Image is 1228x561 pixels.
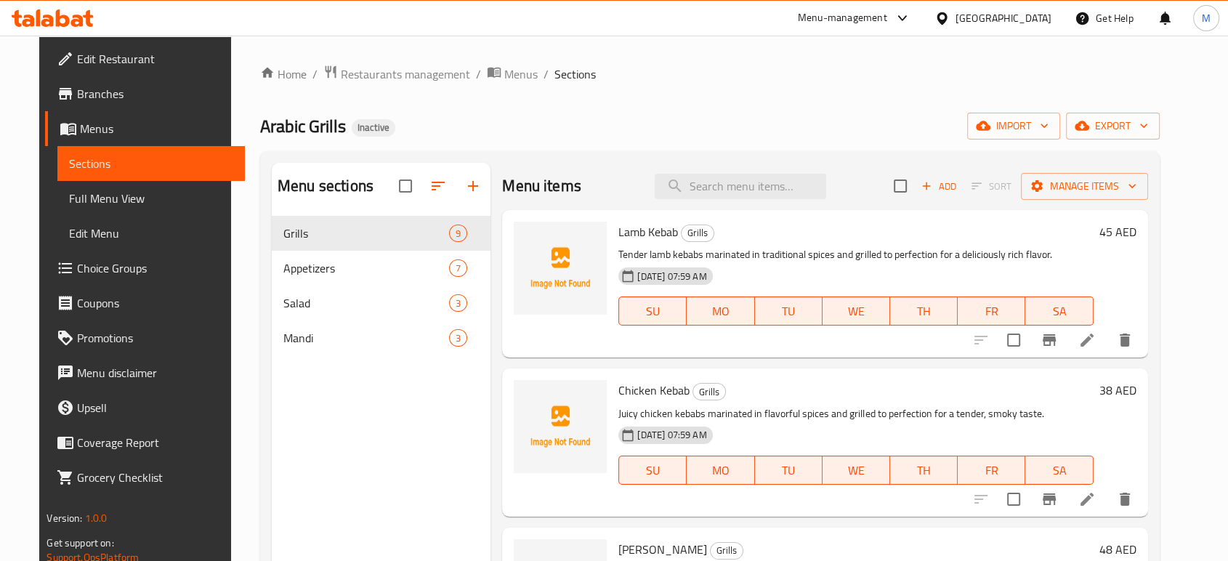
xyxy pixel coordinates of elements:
[45,251,244,286] a: Choice Groups
[979,117,1049,135] span: import
[45,460,244,495] a: Grocery Checklist
[45,425,244,460] a: Coverage Report
[260,65,307,83] a: Home
[449,294,467,312] div: items
[69,225,233,242] span: Edit Menu
[47,509,82,528] span: Version:
[1107,323,1142,358] button: delete
[631,270,712,283] span: [DATE] 07:59 AM
[77,469,233,486] span: Grocery Checklist
[1032,482,1067,517] button: Branch-specific-item
[272,251,490,286] div: Appetizers7
[504,65,538,83] span: Menus
[272,286,490,320] div: Salad3
[1099,539,1136,560] h6: 48 AED
[711,542,743,559] span: Grills
[278,175,373,197] h2: Menu sections
[450,331,466,345] span: 3
[890,296,958,326] button: TH
[625,301,681,322] span: SU
[1021,173,1148,200] button: Manage items
[45,320,244,355] a: Promotions
[1107,482,1142,517] button: delete
[283,225,449,242] span: Grills
[1025,456,1093,485] button: SA
[450,227,466,241] span: 9
[885,171,916,201] span: Select section
[1099,380,1136,400] h6: 38 AED
[1078,117,1148,135] span: export
[761,460,817,481] span: TU
[896,301,952,322] span: TH
[1032,323,1067,358] button: Branch-specific-item
[283,329,449,347] span: Mandi
[964,460,1019,481] span: FR
[896,460,952,481] span: TH
[618,379,690,401] span: Chicken Kebab
[450,262,466,275] span: 7
[272,210,490,361] nav: Menu sections
[631,428,712,442] span: [DATE] 07:59 AM
[958,296,1025,326] button: FR
[554,65,596,83] span: Sections
[449,225,467,242] div: items
[449,259,467,277] div: items
[283,294,449,312] span: Salad
[967,113,1060,140] button: import
[828,460,884,481] span: WE
[77,399,233,416] span: Upsell
[1099,222,1136,242] h6: 45 AED
[710,542,743,560] div: Grills
[77,364,233,382] span: Menu disclaimer
[69,155,233,172] span: Sections
[487,65,538,84] a: Menus
[352,119,395,137] div: Inactive
[692,383,726,400] div: Grills
[502,175,581,197] h2: Menu items
[260,65,1160,84] nav: breadcrumb
[823,296,890,326] button: WE
[655,174,826,199] input: search
[692,460,748,481] span: MO
[890,456,958,485] button: TH
[823,456,890,485] button: WE
[45,390,244,425] a: Upsell
[323,65,470,84] a: Restaurants management
[916,175,962,198] span: Add item
[77,294,233,312] span: Coupons
[761,301,817,322] span: TU
[1066,113,1160,140] button: export
[755,296,823,326] button: TU
[69,190,233,207] span: Full Menu View
[1025,296,1093,326] button: SA
[828,301,884,322] span: WE
[618,221,678,243] span: Lamb Kebab
[421,169,456,203] span: Sort sections
[77,50,233,68] span: Edit Restaurant
[618,456,687,485] button: SU
[45,355,244,390] a: Menu disclaimer
[687,296,754,326] button: MO
[998,325,1029,355] span: Select to update
[1202,10,1211,26] span: M
[272,320,490,355] div: Mandi3
[962,175,1021,198] span: Select section first
[618,296,687,326] button: SU
[312,65,318,83] li: /
[77,85,233,102] span: Branches
[57,146,244,181] a: Sections
[681,225,714,242] div: Grills
[625,460,681,481] span: SU
[544,65,549,83] li: /
[80,120,233,137] span: Menus
[618,246,1093,264] p: Tender lamb kebabs marinated in traditional spices and grilled to perfection for a deliciously ri...
[47,533,113,552] span: Get support on:
[693,384,725,400] span: Grills
[755,456,823,485] button: TU
[456,169,490,203] button: Add section
[45,111,244,146] a: Menus
[692,301,748,322] span: MO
